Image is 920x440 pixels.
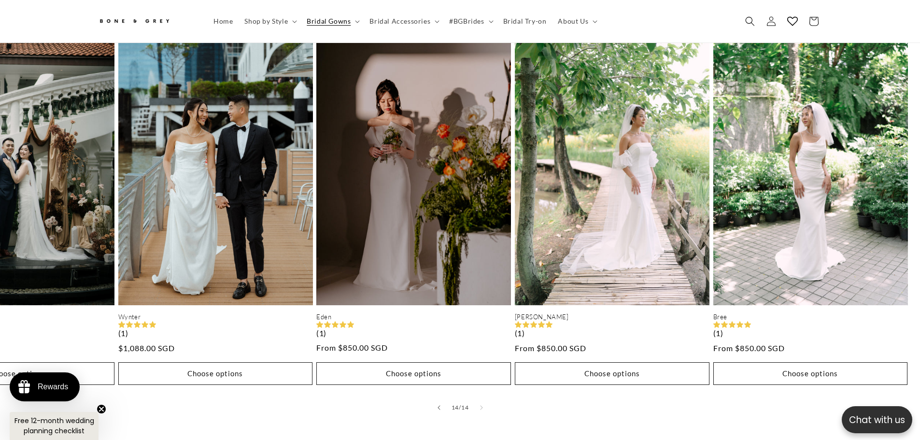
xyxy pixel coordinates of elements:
[38,383,68,391] div: Rewards
[213,17,233,26] span: Home
[208,11,239,31] a: Home
[301,11,364,31] summary: Bridal Gowns
[503,17,547,26] span: Bridal Try-on
[449,17,484,26] span: #BGBrides
[452,403,459,412] span: 14
[316,362,511,385] button: Choose options
[239,11,301,31] summary: Shop by Style
[428,397,450,418] button: Slide left
[515,313,709,321] a: [PERSON_NAME]
[461,403,468,412] span: 14
[443,11,497,31] summary: #BGBrides
[118,362,313,385] button: Choose options
[552,11,601,31] summary: About Us
[14,416,94,436] span: Free 12-month wedding planning checklist
[713,313,908,321] a: Bree
[558,17,588,26] span: About Us
[98,14,170,29] img: Bone and Grey Bridal
[10,412,99,440] div: Free 12-month wedding planning checklistClose teaser
[471,397,492,418] button: Slide right
[118,313,313,321] a: Wynter
[713,362,908,385] button: Choose options
[307,17,351,26] span: Bridal Gowns
[497,11,552,31] a: Bridal Try-on
[459,403,461,412] span: /
[739,11,761,32] summary: Search
[515,362,709,385] button: Choose options
[244,17,288,26] span: Shop by Style
[369,17,430,26] span: Bridal Accessories
[97,404,106,414] button: Close teaser
[364,11,443,31] summary: Bridal Accessories
[94,10,198,33] a: Bone and Grey Bridal
[316,313,511,321] a: Eden
[842,406,912,433] button: Open chatbox
[842,413,912,427] p: Chat with us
